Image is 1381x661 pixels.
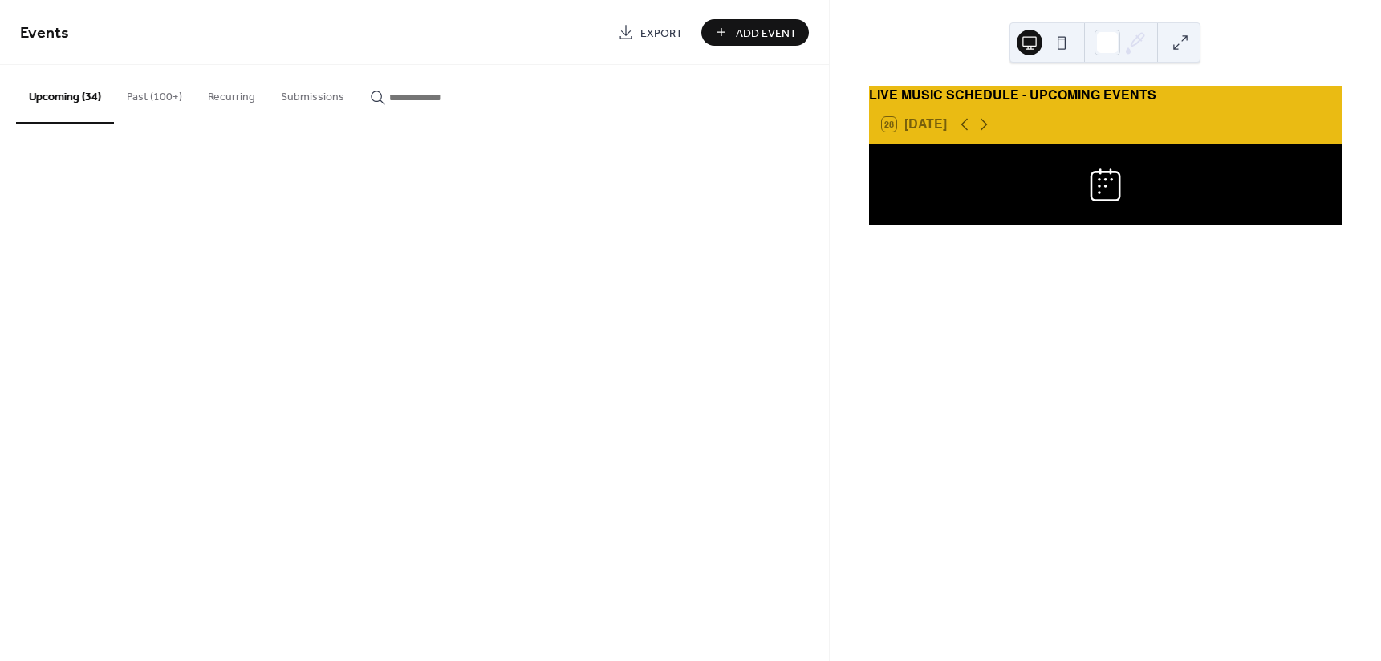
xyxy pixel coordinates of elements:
[606,19,695,46] a: Export
[268,65,357,122] button: Submissions
[869,86,1342,105] div: LIVE MUSIC SCHEDULE - UPCOMING EVENTS
[20,18,69,49] span: Events
[114,65,195,122] button: Past (100+)
[16,65,114,124] button: Upcoming (34)
[195,65,268,122] button: Recurring
[640,25,683,42] span: Export
[736,25,797,42] span: Add Event
[701,19,809,46] button: Add Event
